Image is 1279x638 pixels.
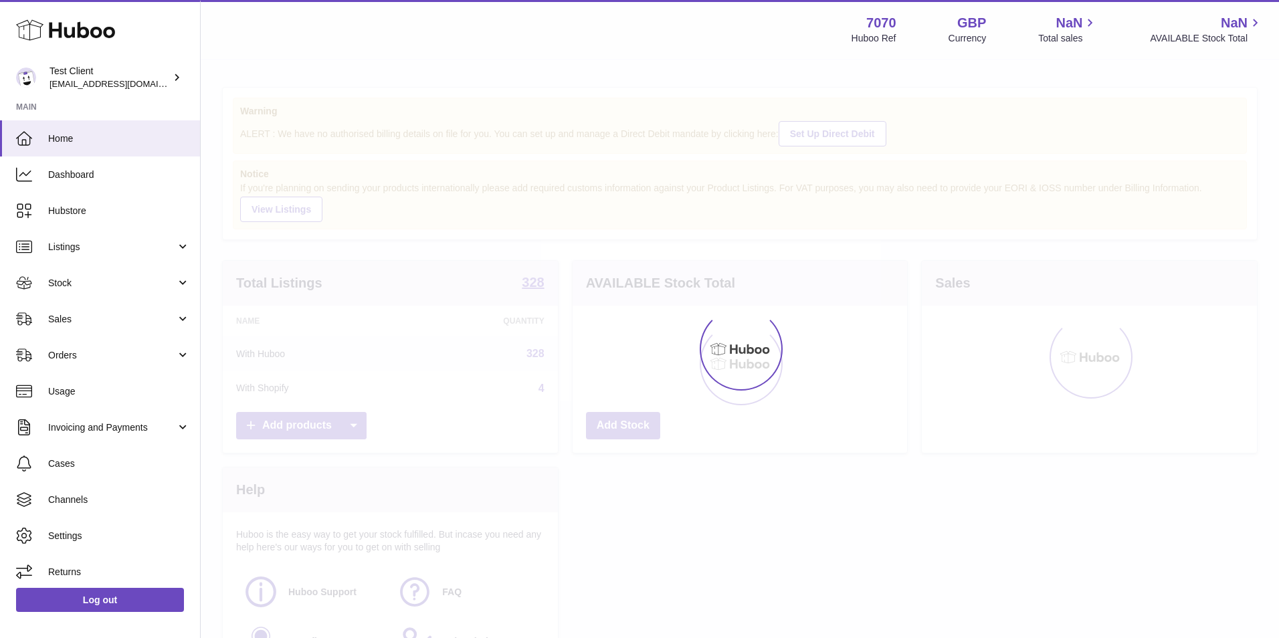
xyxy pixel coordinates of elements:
[48,132,190,145] span: Home
[48,530,190,542] span: Settings
[48,457,190,470] span: Cases
[1221,14,1248,32] span: NaN
[48,313,176,326] span: Sales
[1056,14,1082,32] span: NaN
[48,385,190,398] span: Usage
[1038,32,1098,45] span: Total sales
[16,588,184,612] a: Log out
[50,65,170,90] div: Test Client
[866,14,896,32] strong: 7070
[48,494,190,506] span: Channels
[957,14,986,32] strong: GBP
[949,32,987,45] div: Currency
[1150,14,1263,45] a: NaN AVAILABLE Stock Total
[50,78,197,89] span: [EMAIL_ADDRESS][DOMAIN_NAME]
[1038,14,1098,45] a: NaN Total sales
[48,349,176,362] span: Orders
[48,421,176,434] span: Invoicing and Payments
[48,169,190,181] span: Dashboard
[48,566,190,578] span: Returns
[48,277,176,290] span: Stock
[1150,32,1263,45] span: AVAILABLE Stock Total
[852,32,896,45] div: Huboo Ref
[48,241,176,253] span: Listings
[48,205,190,217] span: Hubstore
[16,68,36,88] img: internalAdmin-7070@internal.huboo.com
